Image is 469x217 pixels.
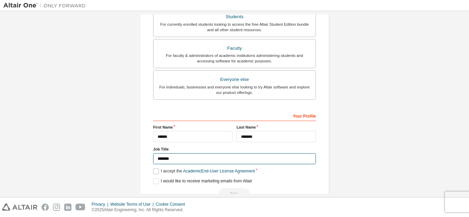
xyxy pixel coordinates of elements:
div: Privacy [92,202,110,207]
div: For currently enrolled students looking to access the free Altair Student Edition bundle and all ... [158,22,311,33]
label: I would like to receive marketing emails from Altair [153,178,252,184]
div: For faculty & administrators of academic institutions administering students and accessing softwa... [158,53,311,64]
img: linkedin.svg [64,204,71,211]
div: Cookie Consent [156,202,189,207]
label: Job Title [153,146,316,152]
img: altair_logo.svg [2,204,37,211]
p: © 2025 Altair Engineering, Inc. All Rights Reserved. [92,207,189,213]
img: instagram.svg [53,204,60,211]
div: Everyone else [158,75,311,84]
div: Students [158,12,311,22]
img: youtube.svg [76,204,85,211]
label: First Name [153,124,232,130]
div: Website Terms of Use [110,202,156,207]
div: Your Profile [153,110,316,121]
div: Faculty [158,44,311,53]
img: facebook.svg [42,204,49,211]
div: For individuals, businesses and everyone else looking to try Altair software and explore our prod... [158,84,311,95]
div: Read and acccept EULA to continue [153,188,316,198]
img: Altair One [3,2,89,9]
label: I accept the [153,168,255,174]
a: Academic End-User License Agreement [183,169,255,173]
label: Last Name [237,124,316,130]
